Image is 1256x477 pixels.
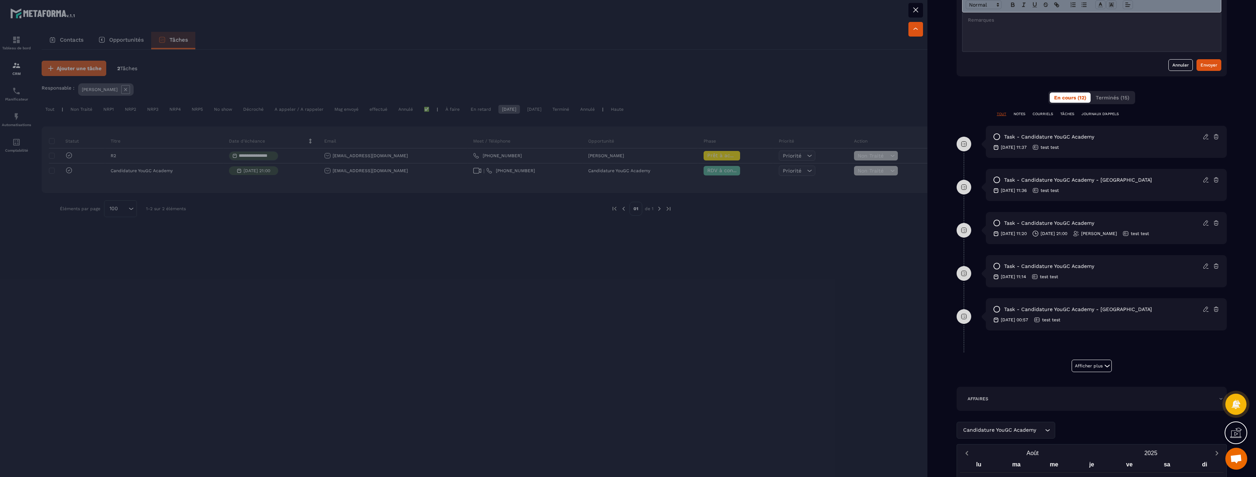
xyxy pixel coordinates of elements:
[1001,274,1026,280] p: [DATE] 11:14
[1040,274,1058,280] p: test test
[961,426,1038,434] span: Candidature YouGC Academy
[1041,188,1059,193] p: test test
[1004,177,1152,183] p: task - Candidature YouGC Academy - [GEOGRAPHIC_DATA]
[1131,231,1149,236] p: test test
[1035,459,1073,472] div: me
[1004,133,1094,140] p: task - Candidature YouGC Academy
[1111,459,1148,472] div: ve
[968,396,988,402] p: AFFAIRES
[1004,263,1094,270] p: task - Candidature YouGC Academy
[960,448,973,458] button: Previous month
[1148,459,1186,472] div: sa
[973,447,1092,459] button: Open months overlay
[1210,448,1224,458] button: Next month
[1041,231,1067,236] p: [DATE] 21:00
[1092,447,1210,459] button: Open years overlay
[997,459,1035,472] div: ma
[997,111,1006,117] p: TOUT
[1038,426,1043,434] input: Search for option
[1054,95,1086,101] span: En cours (12)
[1081,231,1117,236] p: [PERSON_NAME]
[1073,459,1110,472] div: je
[1072,360,1112,372] button: Afficher plus
[1004,306,1152,313] p: task - Candidature YouGC Academy - [GEOGRAPHIC_DATA]
[957,422,1055,439] div: Search for option
[1004,220,1094,227] p: task - Candidature YouGC Academy
[1225,448,1247,470] a: Ouvrir le chat
[1081,111,1119,117] p: JOURNAUX D'APPELS
[1050,92,1091,103] button: En cours (12)
[1001,317,1028,323] p: [DATE] 00:57
[1001,188,1027,193] p: [DATE] 11:36
[1042,317,1060,323] p: test test
[1041,144,1059,150] p: test test
[1033,111,1053,117] p: COURRIELS
[1001,231,1027,236] p: [DATE] 11:20
[1060,111,1074,117] p: TÂCHES
[1196,59,1221,71] button: Envoyer
[1168,59,1193,71] button: Annuler
[1201,61,1217,69] div: Envoyer
[1096,95,1129,101] span: Terminés (15)
[1091,92,1134,103] button: Terminés (15)
[960,459,997,472] div: lu
[1001,144,1027,150] p: [DATE] 11:37
[1014,111,1025,117] p: NOTES
[1186,459,1224,472] div: di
